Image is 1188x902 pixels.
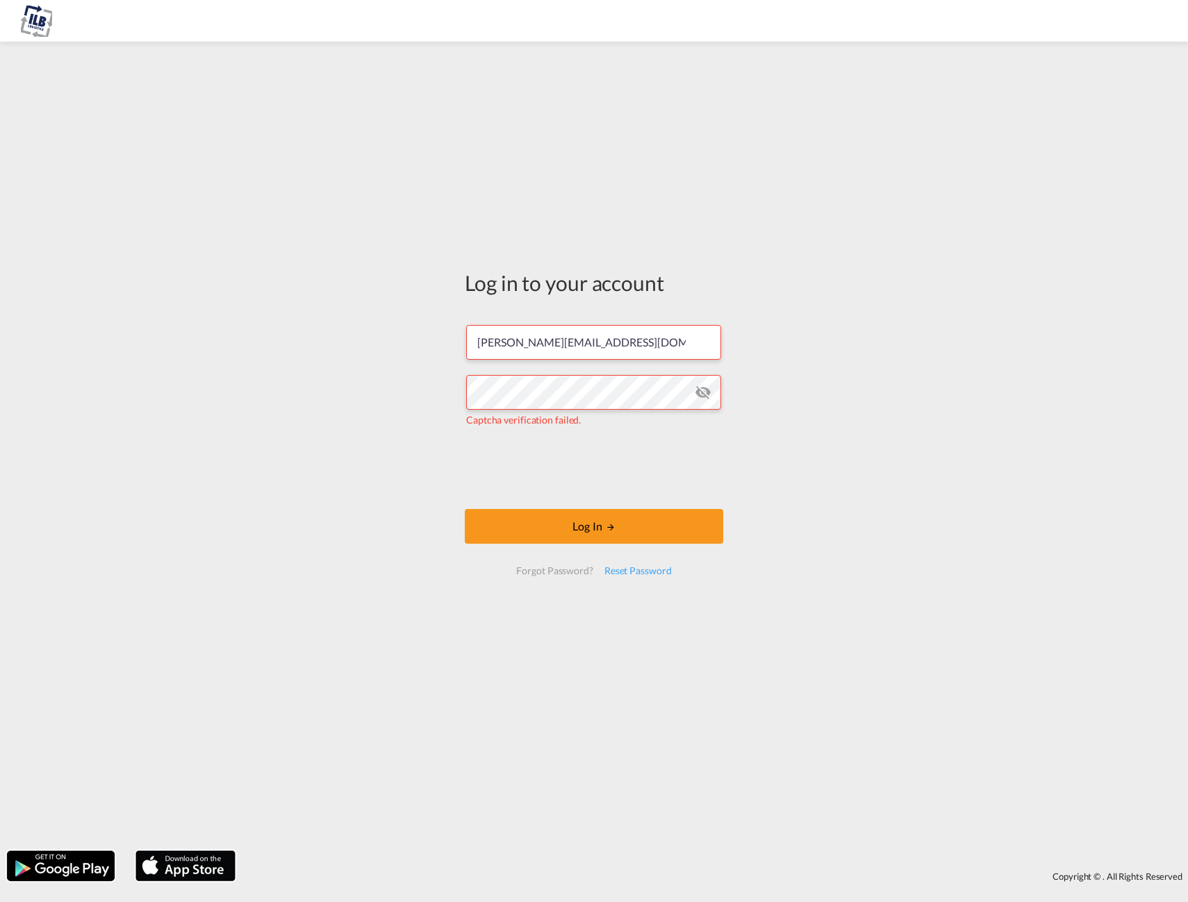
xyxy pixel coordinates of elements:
span: Captcha verification failed. [466,414,581,426]
div: Reset Password [599,558,677,583]
img: google.png [6,849,116,883]
input: Enter email/phone number [466,325,721,360]
div: Forgot Password? [511,558,598,583]
img: 625ebc90a5f611efb2de8361e036ac32.png [21,6,52,37]
button: LOGIN [465,509,723,544]
div: Copyright © . All Rights Reserved [242,865,1188,888]
div: Log in to your account [465,268,723,297]
md-icon: icon-eye-off [695,384,711,401]
iframe: reCAPTCHA [488,441,700,495]
img: apple.png [134,849,237,883]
